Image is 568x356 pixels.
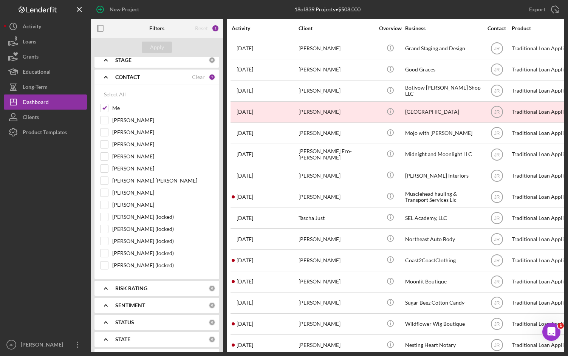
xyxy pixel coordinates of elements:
b: CONTACT [115,74,140,80]
div: Grand Staging and Design [405,39,481,59]
label: [PERSON_NAME] (locked) [112,213,214,221]
div: [PERSON_NAME] [299,293,374,313]
button: Product Templates [4,125,87,140]
b: Filters [149,25,164,31]
text: JR [494,258,500,263]
div: SEL Academy, LLC [405,208,481,228]
div: Long-Term [23,79,48,96]
time: 2025-02-22 21:38 [237,88,253,94]
div: 1 [209,74,215,80]
div: Contact [483,25,511,31]
label: [PERSON_NAME] (locked) [112,249,214,257]
a: Long-Term [4,79,87,94]
div: Export [529,2,545,17]
time: 2025-04-07 01:53 [237,109,253,115]
div: Coast2CoastClothing [405,250,481,270]
text: JR [494,67,500,73]
div: Nesting Heart Notary [405,335,481,355]
b: STATE [115,336,130,342]
div: Product Templates [23,125,67,142]
time: 2025-07-15 17:28 [237,236,253,242]
text: JR [494,300,500,306]
div: [PERSON_NAME] [299,81,374,101]
div: Botiyow [PERSON_NAME] Shop LLC [405,81,481,101]
div: [PERSON_NAME] [299,272,374,292]
text: JR [494,88,500,94]
div: [PERSON_NAME] [299,123,374,143]
iframe: Intercom live chat [542,323,560,341]
div: Mojo with [PERSON_NAME] [405,123,481,143]
div: 0 [209,57,215,63]
div: 0 [209,302,215,309]
div: 18 of 839 Projects • $508,000 [294,6,361,12]
time: 2025-08-20 03:35 [237,321,253,327]
button: Educational [4,64,87,79]
div: Northeast Auto Body [405,229,481,249]
div: Select All [104,87,126,102]
a: Activity [4,19,87,34]
div: [PERSON_NAME] Interiors [405,166,481,186]
text: JR [494,322,500,327]
text: JR [494,237,500,242]
div: [PERSON_NAME] [19,337,68,354]
text: JR [494,215,500,221]
div: Midnight and Moonlight LLC [405,144,481,164]
div: Tascha Just [299,208,374,228]
div: Good Graces [405,60,481,80]
text: JR [494,131,500,136]
label: [PERSON_NAME] [112,128,214,136]
button: Select All [100,87,130,102]
div: Wildflower Wig Boutique [405,314,481,334]
button: Clients [4,110,87,125]
label: [PERSON_NAME] [112,116,214,124]
span: 1 [558,323,564,329]
b: STATUS [115,319,134,325]
text: JR [494,279,500,285]
div: Overview [376,25,404,31]
div: Reset [195,25,208,31]
time: 2025-08-04 21:04 [237,279,253,285]
div: Clear [192,74,205,80]
time: 2025-05-15 16:46 [237,130,253,136]
button: New Project [91,2,147,17]
time: 2025-07-31 15:01 [237,257,253,263]
label: [PERSON_NAME] [112,201,214,209]
button: Grants [4,49,87,64]
b: STAGE [115,57,132,63]
button: Loans [4,34,87,49]
label: [PERSON_NAME] (locked) [112,225,214,233]
div: [GEOGRAPHIC_DATA] [405,102,481,122]
div: [PERSON_NAME] [299,60,374,80]
label: [PERSON_NAME] [112,165,214,172]
div: [PERSON_NAME] [299,335,374,355]
div: Dashboard [23,94,49,111]
time: 2025-07-22 17:38 [237,215,253,221]
button: Apply [142,42,172,53]
div: 0 [209,336,215,343]
label: [PERSON_NAME] [112,153,214,160]
label: Me [112,104,214,112]
b: RISK RATING [115,285,147,291]
div: 0 [209,319,215,326]
text: JR [494,343,500,348]
label: [PERSON_NAME] (locked) [112,262,214,269]
div: Educational [23,64,51,81]
time: 2025-07-11 03:54 [237,173,253,179]
div: Grants [23,49,39,66]
text: JR [9,343,14,347]
button: Dashboard [4,94,87,110]
div: [PERSON_NAME] [299,102,374,122]
div: Business [405,25,481,31]
label: [PERSON_NAME] (locked) [112,237,214,245]
div: Musclehead hauling & Transport Services Llc [405,187,481,207]
div: 0 [209,285,215,292]
div: [PERSON_NAME] [299,187,374,207]
div: [PERSON_NAME] [299,314,374,334]
div: [PERSON_NAME] Ero-[PERSON_NAME] [299,144,374,164]
div: Activity [23,19,41,36]
div: Sugar Beez Cotton Candy [405,293,481,313]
